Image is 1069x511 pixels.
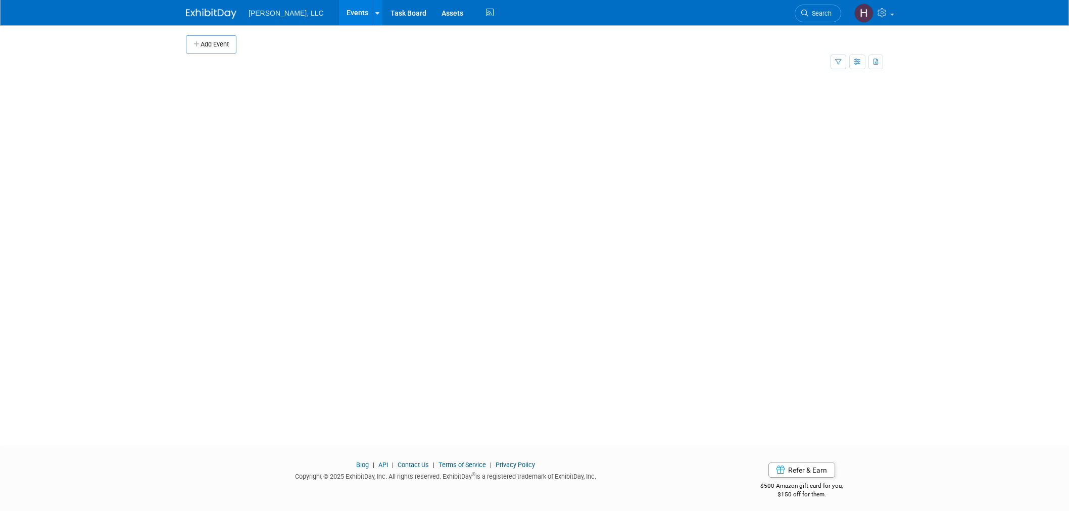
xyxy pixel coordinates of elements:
[720,490,884,499] div: $150 off for them.
[370,461,377,469] span: |
[249,9,324,17] span: [PERSON_NAME], LLC
[472,472,475,477] sup: ®
[808,10,832,17] span: Search
[795,5,841,22] a: Search
[378,461,388,469] a: API
[768,463,835,478] a: Refer & Earn
[430,461,437,469] span: |
[390,461,396,469] span: |
[496,461,535,469] a: Privacy Policy
[186,470,705,481] div: Copyright © 2025 ExhibitDay, Inc. All rights reserved. ExhibitDay is a registered trademark of Ex...
[186,9,236,19] img: ExhibitDay
[398,461,429,469] a: Contact Us
[439,461,486,469] a: Terms of Service
[720,475,884,498] div: $500 Amazon gift card for you,
[854,4,873,23] img: Hannah Mulholland
[488,461,494,469] span: |
[186,35,236,54] button: Add Event
[356,461,369,469] a: Blog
